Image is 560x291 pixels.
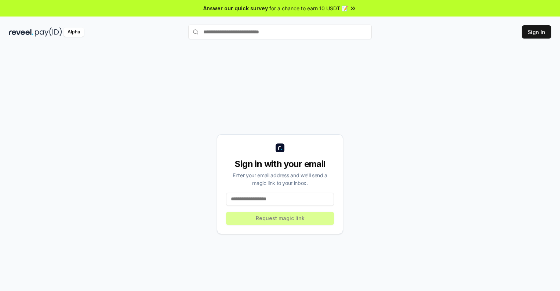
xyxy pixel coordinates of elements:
[226,171,334,187] div: Enter your email address and we’ll send a magic link to your inbox.
[226,158,334,170] div: Sign in with your email
[35,28,62,37] img: pay_id
[522,25,551,39] button: Sign In
[276,143,284,152] img: logo_small
[9,28,33,37] img: reveel_dark
[269,4,348,12] span: for a chance to earn 10 USDT 📝
[63,28,84,37] div: Alpha
[203,4,268,12] span: Answer our quick survey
